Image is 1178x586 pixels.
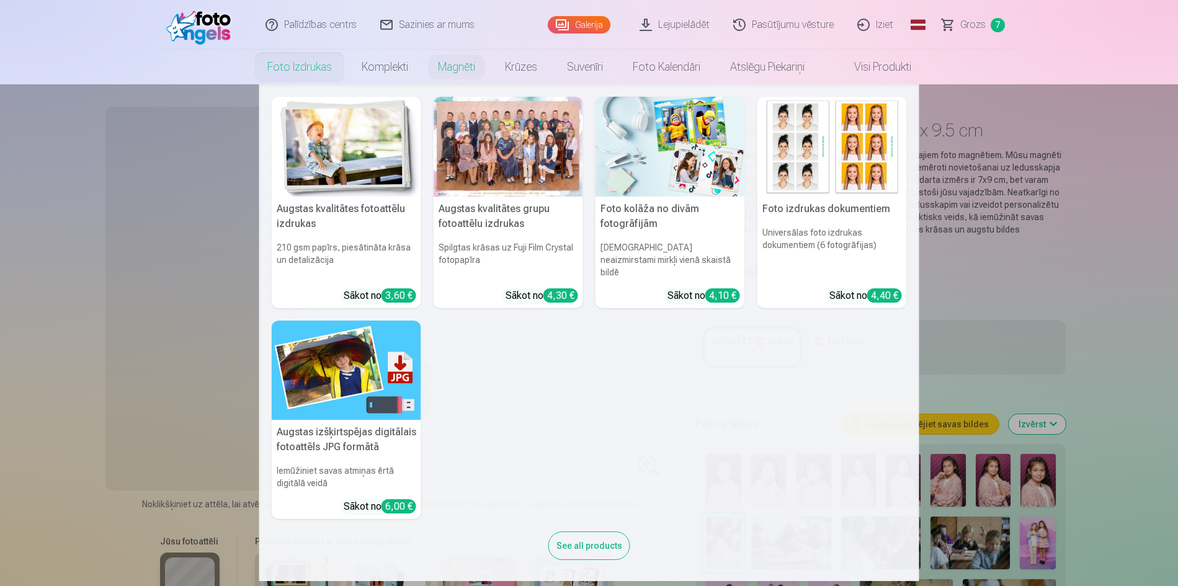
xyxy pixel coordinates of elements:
a: Magnēti [423,50,490,84]
a: Visi produkti [819,50,926,84]
img: Augstas izšķirtspējas digitālais fotoattēls JPG formātā [272,321,421,420]
a: Atslēgu piekariņi [715,50,819,84]
a: Suvenīri [552,50,618,84]
div: 4,30 € [543,288,578,303]
div: Sākot no [829,288,902,303]
span: Grozs [960,17,986,32]
a: Komplekti [347,50,423,84]
h5: Foto izdrukas dokumentiem [757,197,907,221]
img: /fa1 [166,5,238,45]
a: Foto izdrukas [252,50,347,84]
a: Krūzes [490,50,552,84]
h5: Foto kolāža no divām fotogrāfijām [596,197,745,236]
h6: Iemūžiniet savas atmiņas ērtā digitālā veidā [272,459,421,494]
a: Augstas izšķirtspējas digitālais fotoattēls JPG formātāAugstas izšķirtspējas digitālais fotoattēl... [272,321,421,520]
div: Sākot no [344,499,416,514]
h6: Spilgtas krāsas uz Fuji Film Crystal fotopapīra [434,236,583,283]
div: 6,00 € [382,499,416,513]
h6: Universālas foto izdrukas dokumentiem (6 fotogrāfijas) [757,221,907,283]
div: 4,10 € [705,288,740,303]
h5: Augstas izšķirtspējas digitālais fotoattēls JPG formātā [272,420,421,459]
img: Augstas kvalitātes fotoattēlu izdrukas [272,97,421,197]
div: See all products [548,531,630,560]
h6: [DEMOGRAPHIC_DATA] neaizmirstami mirkļi vienā skaistā bildē [596,236,745,283]
div: Sākot no [506,288,578,303]
div: Sākot no [667,288,740,303]
h6: 210 gsm papīrs, piesātināta krāsa un detalizācija [272,236,421,283]
div: 4,40 € [867,288,902,303]
a: Augstas kvalitātes grupu fotoattēlu izdrukasSpilgtas krāsas uz Fuji Film Crystal fotopapīraSākot ... [434,97,583,308]
a: Foto kolāža no divām fotogrāfijāmFoto kolāža no divām fotogrāfijām[DEMOGRAPHIC_DATA] neaizmirstam... [596,97,745,308]
span: 7 [991,18,1005,32]
h5: Augstas kvalitātes fotoattēlu izdrukas [272,197,421,236]
img: Foto kolāža no divām fotogrāfijām [596,97,745,197]
a: Foto izdrukas dokumentiemFoto izdrukas dokumentiemUniversālas foto izdrukas dokumentiem (6 fotogr... [757,97,907,308]
a: Galerija [548,16,610,33]
a: See all products [548,538,630,551]
img: Foto izdrukas dokumentiem [757,97,907,197]
div: 3,60 € [382,288,416,303]
a: Augstas kvalitātes fotoattēlu izdrukasAugstas kvalitātes fotoattēlu izdrukas210 gsm papīrs, piesā... [272,97,421,308]
div: Sākot no [344,288,416,303]
a: Foto kalendāri [618,50,715,84]
h5: Augstas kvalitātes grupu fotoattēlu izdrukas [434,197,583,236]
